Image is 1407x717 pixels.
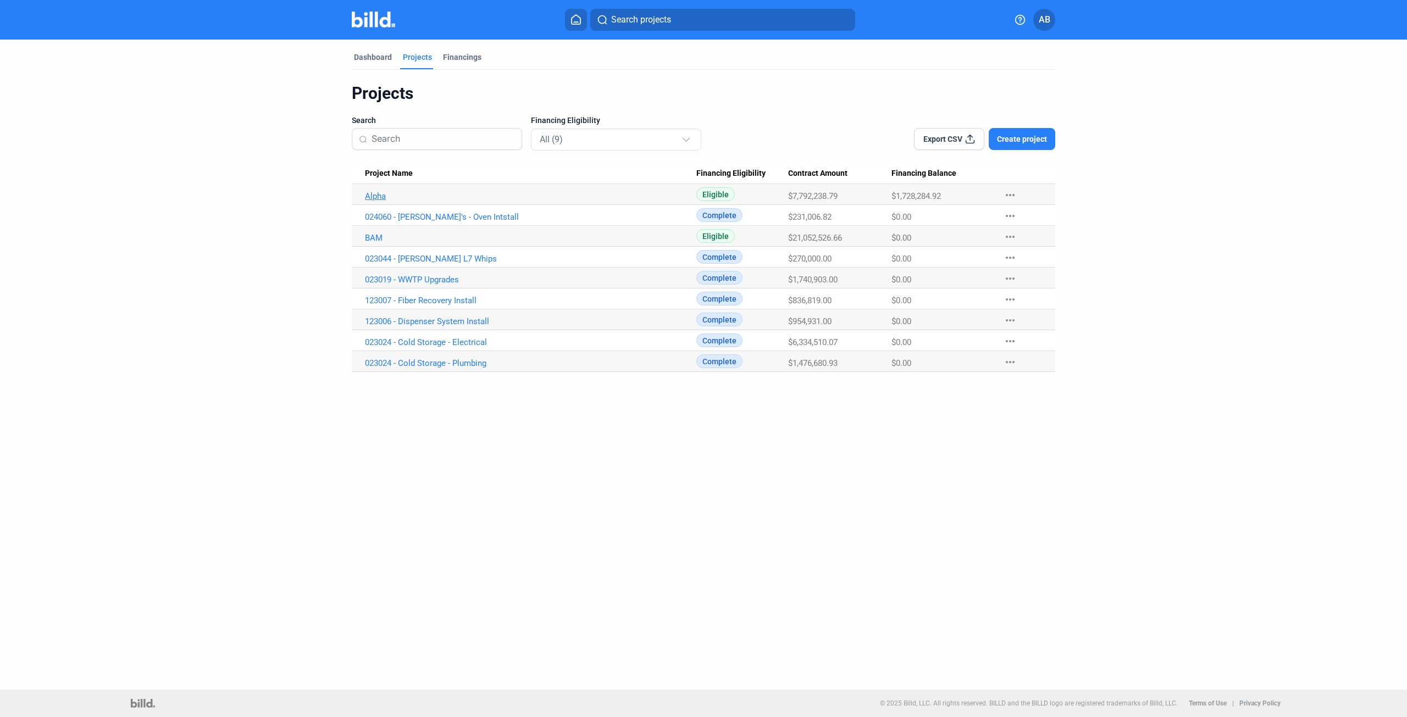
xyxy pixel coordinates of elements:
[696,271,743,285] span: Complete
[1004,230,1017,243] mat-icon: more_horiz
[788,212,832,222] span: $231,006.82
[696,187,735,201] span: Eligible
[365,233,696,243] a: BAM
[590,9,855,31] button: Search projects
[891,296,911,305] span: $0.00
[365,316,696,326] a: 123006 - Dispenser System Install
[788,169,847,179] span: Contract Amount
[403,52,432,63] div: Projects
[540,134,563,144] mat-select-trigger: All (9)
[443,52,481,63] div: Financings
[1239,699,1281,707] b: Privacy Policy
[131,699,154,708] img: logo
[1004,188,1017,202] mat-icon: more_horiz
[788,337,838,347] span: $6,334,510.07
[914,128,984,150] button: Export CSV
[696,229,735,243] span: Eligible
[1004,355,1017,369] mat-icon: more_horiz
[1039,13,1050,26] span: AB
[352,12,395,27] img: Billd Company Logo
[696,169,766,179] span: Financing Eligibility
[365,337,696,347] a: 023024 - Cold Storage - Electrical
[1004,293,1017,306] mat-icon: more_horiz
[352,83,1055,104] div: Projects
[372,127,515,151] input: Search
[891,169,993,179] div: Financing Balance
[696,354,743,368] span: Complete
[352,115,376,126] span: Search
[788,296,832,305] span: $836,819.00
[1004,272,1017,285] mat-icon: more_horiz
[696,250,743,264] span: Complete
[365,296,696,305] a: 123007 - Fiber Recovery Install
[788,275,838,285] span: $1,740,903.00
[1033,9,1055,31] button: AB
[354,52,392,63] div: Dashboard
[696,208,743,222] span: Complete
[891,316,911,326] span: $0.00
[788,316,832,326] span: $954,931.00
[696,169,789,179] div: Financing Eligibility
[788,254,832,264] span: $270,000.00
[696,334,743,347] span: Complete
[1004,209,1017,223] mat-icon: more_horiz
[1004,251,1017,264] mat-icon: more_horiz
[891,191,941,201] span: $1,728,284.92
[788,358,838,368] span: $1,476,680.93
[696,313,743,326] span: Complete
[365,275,696,285] a: 023019 - WWTP Upgrades
[891,233,911,243] span: $0.00
[611,13,671,26] span: Search projects
[1004,314,1017,327] mat-icon: more_horiz
[696,292,743,305] span: Complete
[788,233,842,243] span: $21,052,526.66
[365,191,696,201] a: Alpha
[891,358,911,368] span: $0.00
[891,212,911,222] span: $0.00
[1004,335,1017,348] mat-icon: more_horiz
[891,169,956,179] span: Financing Balance
[788,169,891,179] div: Contract Amount
[1189,699,1227,707] b: Terms of Use
[997,134,1047,144] span: Create project
[880,699,1178,707] p: © 2025 Billd, LLC. All rights reserved. BILLD and the BILLD logo are registered trademarks of Bil...
[365,212,696,222] a: 024060 - [PERSON_NAME]'s - Oven Intstall
[365,169,413,179] span: Project Name
[531,115,600,126] span: Financing Eligibility
[923,134,962,144] span: Export CSV
[365,254,696,264] a: 023044 - [PERSON_NAME] L7 Whips
[989,128,1055,150] button: Create project
[365,169,696,179] div: Project Name
[788,191,838,201] span: $7,792,238.79
[1232,699,1234,707] p: |
[365,358,696,368] a: 023024 - Cold Storage - Plumbing
[891,254,911,264] span: $0.00
[891,275,911,285] span: $0.00
[891,337,911,347] span: $0.00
